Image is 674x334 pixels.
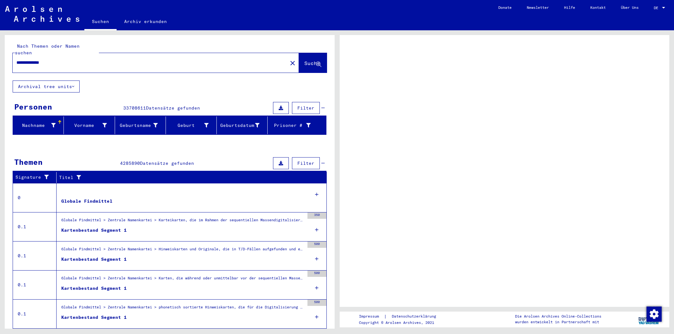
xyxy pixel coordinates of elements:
[13,212,57,241] td: 0.1
[307,300,326,306] div: 500
[359,313,444,320] div: |
[13,299,57,328] td: 0.1
[304,60,320,66] span: Suche
[61,256,127,263] div: Kartenbestand Segment 1
[15,120,64,130] div: Nachname
[292,157,320,169] button: Filter
[637,311,661,327] img: yv_logo.png
[292,102,320,114] button: Filter
[61,285,127,292] div: Kartenbestand Segment 1
[120,160,140,166] span: 4285890
[286,57,299,69] button: Clear
[270,120,318,130] div: Prisoner #
[123,105,146,111] span: 33708611
[307,212,326,219] div: 350
[61,217,304,226] div: Globale Findmittel > Zentrale Namenkartei > Karteikarten, die im Rahmen der sequentiellen Massend...
[61,227,127,234] div: Kartenbestand Segment 1
[307,271,326,277] div: 500
[146,105,200,111] span: Datensätze gefunden
[84,14,117,30] a: Suchen
[66,122,106,129] div: Vorname
[289,59,296,67] mat-icon: close
[219,120,267,130] div: Geburtsdatum
[297,160,314,166] span: Filter
[61,275,304,284] div: Globale Findmittel > Zentrale Namenkartei > Karten, die während oder unmittelbar vor der sequenti...
[59,174,314,181] div: Titel
[15,43,80,56] mat-label: Nach Themen oder Namen suchen
[647,307,662,322] img: Zustimmung ändern
[13,116,64,134] mat-header-cell: Nachname
[14,101,52,112] div: Personen
[166,116,217,134] mat-header-cell: Geburt‏
[15,172,58,182] div: Signature
[61,198,112,205] div: Globale Findmittel
[168,122,209,129] div: Geburt‏
[515,313,601,319] p: Die Arolsen Archives Online-Collections
[168,120,216,130] div: Geburt‏
[13,270,57,299] td: 0.1
[66,120,114,130] div: Vorname
[270,122,310,129] div: Prisoner #
[268,116,326,134] mat-header-cell: Prisoner #
[115,116,166,134] mat-header-cell: Geburtsname
[64,116,115,134] mat-header-cell: Vorname
[515,319,601,325] p: wurden entwickelt in Partnerschaft mit
[117,14,174,29] a: Archiv erkunden
[5,6,79,22] img: Arolsen_neg.svg
[387,313,444,320] a: Datenschutzerklärung
[118,122,158,129] div: Geburtsname
[13,241,57,270] td: 0.1
[59,172,320,182] div: Titel
[654,6,661,10] span: DE
[359,313,384,320] a: Impressum
[13,81,80,92] button: Archival tree units
[61,314,127,321] div: Kartenbestand Segment 1
[219,122,259,129] div: Geburtsdatum
[299,53,327,73] button: Suche
[15,174,52,181] div: Signature
[359,320,444,325] p: Copyright © Arolsen Archives, 2021
[307,242,326,248] div: 500
[61,246,304,255] div: Globale Findmittel > Zentrale Namenkartei > Hinweiskarten und Originale, die in T/D-Fällen aufgef...
[217,116,268,134] mat-header-cell: Geburtsdatum
[14,156,43,168] div: Themen
[297,105,314,111] span: Filter
[118,120,166,130] div: Geburtsname
[140,160,194,166] span: Datensätze gefunden
[61,304,304,313] div: Globale Findmittel > Zentrale Namenkartei > phonetisch sortierte Hinweiskarten, die für die Digit...
[13,183,57,212] td: 0
[15,122,56,129] div: Nachname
